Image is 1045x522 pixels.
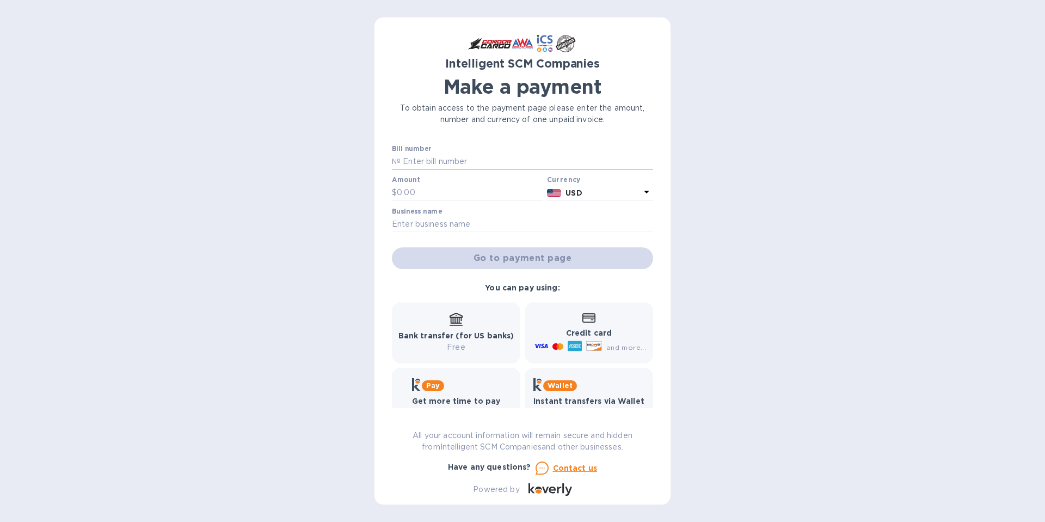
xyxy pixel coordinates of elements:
label: Bill number [392,145,431,152]
b: Get more time to pay [412,397,501,405]
b: USD [565,189,582,197]
p: Free [398,342,514,353]
label: Amount [392,177,420,184]
p: All your account information will remain secure and hidden from Intelligent SCM Companies and oth... [392,430,653,453]
u: Contact us [553,464,598,472]
b: Bank transfer (for US banks) [398,331,514,340]
input: 0.00 [397,185,543,201]
img: USD [547,189,562,197]
label: Business name [392,208,442,215]
p: Powered by [473,484,519,495]
b: You can pay using: [485,283,560,292]
b: Pay [426,381,440,390]
b: Currency [547,175,581,184]
input: Enter bill number [401,154,653,170]
span: and more... [606,343,646,351]
p: To obtain access to the payment page please enter the amount, number and currency of one unpaid i... [392,102,653,125]
b: Wallet [548,381,573,390]
b: Intelligent SCM Companies [445,57,600,70]
p: № [392,156,401,167]
p: Free [533,407,644,418]
b: Have any questions? [448,463,531,471]
p: $ [392,187,397,198]
p: Up to 12 weeks [412,407,501,418]
b: Credit card [566,329,612,337]
input: Enter business name [392,216,653,233]
b: Instant transfers via Wallet [533,397,644,405]
h1: Make a payment [392,75,653,98]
